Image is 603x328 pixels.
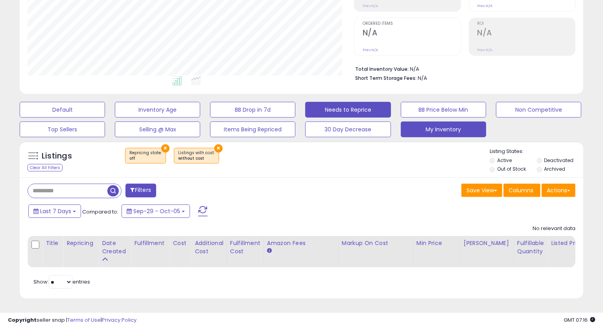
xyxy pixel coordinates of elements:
[490,148,583,155] p: Listing States:
[544,166,565,172] label: Archived
[509,186,533,194] span: Columns
[115,122,200,137] button: Selling @ Max
[401,102,486,118] button: BB Price Below Min
[464,239,511,247] div: [PERSON_NAME]
[461,184,502,197] button: Save View
[33,278,90,286] span: Show: entries
[210,102,295,118] button: BB Drop in 7d
[478,22,575,26] span: ROI
[28,164,63,171] div: Clear All Filters
[338,236,413,267] th: The percentage added to the cost of goods (COGS) that forms the calculator for Min & Max prices.
[418,74,427,82] span: N/A
[230,239,260,256] div: Fulfillment Cost
[173,239,188,247] div: Cost
[134,239,166,247] div: Fulfillment
[40,207,71,215] span: Last 7 Days
[66,239,95,247] div: Repricing
[496,102,581,118] button: Non Competitive
[517,239,544,256] div: Fulfillable Quantity
[28,205,81,218] button: Last 7 Days
[355,66,409,72] b: Total Inventory Value:
[363,48,378,52] small: Prev: N/A
[20,102,105,118] button: Default
[133,207,180,215] span: Sep-29 - Oct-05
[129,150,162,162] span: Repricing state :
[67,316,101,324] a: Terms of Use
[42,151,72,162] h5: Listings
[478,28,575,39] h2: N/A
[267,247,272,254] small: Amazon Fees.
[478,4,493,8] small: Prev: N/A
[178,150,215,162] span: Listings with cost :
[503,184,540,197] button: Columns
[363,4,378,8] small: Prev: N/A
[102,239,127,256] div: Date Created
[102,316,136,324] a: Privacy Policy
[195,239,223,256] div: Additional Cost
[497,166,526,172] label: Out of Stock
[497,157,512,164] label: Active
[363,28,460,39] h2: N/A
[8,317,136,324] div: seller snap | |
[305,122,391,137] button: 30 Day Decrease
[122,205,190,218] button: Sep-29 - Oct-05
[478,48,493,52] small: Prev: N/A
[533,225,575,232] div: No relevant data
[267,239,335,247] div: Amazon Fees
[305,102,391,118] button: Needs to Reprice
[355,64,570,73] li: N/A
[363,22,460,26] span: Ordered Items
[129,156,162,161] div: off
[125,184,156,197] button: Filters
[401,122,486,137] button: My Inventory
[8,316,37,324] strong: Copyright
[82,208,118,216] span: Compared to:
[564,316,595,324] span: 2025-10-13 07:16 GMT
[355,75,417,81] b: Short Term Storage Fees:
[115,102,200,118] button: Inventory Age
[46,239,60,247] div: Title
[161,144,170,153] button: ×
[20,122,105,137] button: Top Sellers
[342,239,410,247] div: Markup on Cost
[542,184,575,197] button: Actions
[417,239,457,247] div: Min Price
[210,122,295,137] button: Items Being Repriced
[178,156,215,161] div: without cost
[214,144,223,153] button: ×
[544,157,573,164] label: Deactivated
